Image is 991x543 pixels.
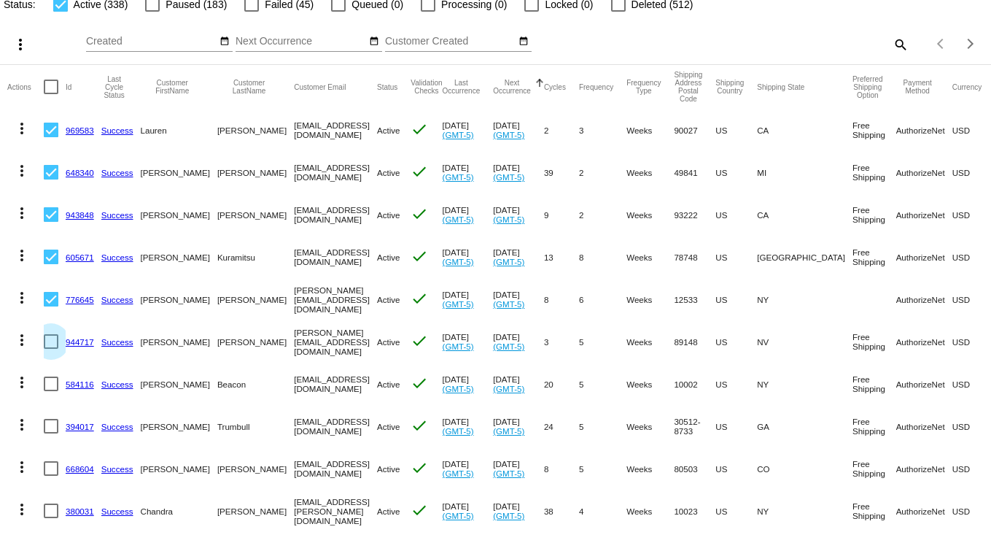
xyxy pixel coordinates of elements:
mat-cell: 38 [544,490,579,532]
mat-cell: [PERSON_NAME] [217,490,294,532]
button: Change sorting for CustomerEmail [294,82,346,91]
a: 944717 [66,337,94,347]
a: 648340 [66,168,94,177]
mat-cell: [DATE] [493,278,544,320]
a: (GMT-5) [493,130,524,139]
mat-cell: [DATE] [443,363,494,405]
mat-cell: 6 [579,278,626,320]
mat-icon: more_vert [13,162,31,180]
mat-icon: date_range [219,36,230,47]
mat-cell: [PERSON_NAME] [141,151,217,193]
mat-cell: Free Shipping [852,490,896,532]
mat-cell: NY [757,363,852,405]
a: (GMT-5) [443,469,474,478]
mat-cell: 93222 [674,193,715,236]
mat-icon: check [411,459,428,477]
mat-cell: GA [757,405,852,447]
mat-cell: 89148 [674,320,715,363]
mat-cell: 2 [579,151,626,193]
mat-cell: [PERSON_NAME][EMAIL_ADDRESS][DOMAIN_NAME] [294,320,377,363]
mat-cell: Weeks [626,320,674,363]
mat-cell: [PERSON_NAME] [141,363,217,405]
mat-icon: date_range [369,36,379,47]
mat-cell: [DATE] [493,193,544,236]
mat-cell: NY [757,278,852,320]
a: 668604 [66,464,94,474]
mat-icon: check [411,417,428,434]
mat-cell: 4 [579,490,626,532]
mat-cell: Weeks [626,193,674,236]
mat-cell: AuthorizeNet [896,236,952,278]
mat-cell: AuthorizeNet [896,151,952,193]
mat-cell: NV [757,320,852,363]
mat-cell: 10023 [674,490,715,532]
mat-cell: Free Shipping [852,405,896,447]
mat-cell: [GEOGRAPHIC_DATA] [757,236,852,278]
a: (GMT-5) [493,299,524,309]
button: Change sorting for CustomerLastName [217,79,281,95]
button: Change sorting for Frequency [579,82,613,91]
mat-cell: [DATE] [493,363,544,405]
mat-cell: Free Shipping [852,109,896,151]
a: (GMT-5) [443,130,474,139]
mat-cell: [DATE] [493,405,544,447]
mat-cell: Weeks [626,236,674,278]
a: Success [101,126,133,135]
mat-cell: [PERSON_NAME] [217,109,294,151]
mat-icon: check [411,163,428,180]
input: Customer Created [385,36,516,47]
mat-cell: [PERSON_NAME] [217,278,294,320]
mat-cell: 30512-8733 [674,405,715,447]
mat-cell: NY [757,490,852,532]
mat-cell: 49841 [674,151,715,193]
mat-cell: 5 [579,447,626,490]
mat-cell: Free Shipping [852,363,896,405]
button: Change sorting for CurrencyIso [952,82,982,91]
mat-cell: 5 [579,405,626,447]
mat-header-cell: Validation Checks [411,65,442,109]
mat-cell: US [715,193,757,236]
mat-cell: 2 [544,109,579,151]
mat-cell: Lauren [141,109,217,151]
a: 969583 [66,126,94,135]
mat-cell: US [715,109,757,151]
mat-cell: [PERSON_NAME] [141,278,217,320]
mat-cell: US [715,363,757,405]
button: Change sorting for LastProcessingCycleId [101,75,128,99]
mat-icon: more_vert [13,416,31,434]
mat-cell: AuthorizeNet [896,490,952,532]
mat-cell: [EMAIL_ADDRESS][PERSON_NAME][DOMAIN_NAME] [294,490,377,532]
button: Change sorting for ShippingCountry [715,79,744,95]
a: Success [101,464,133,474]
mat-cell: [EMAIL_ADDRESS][DOMAIN_NAME] [294,109,377,151]
span: Active [377,422,400,431]
a: 776645 [66,295,94,304]
mat-icon: check [411,374,428,392]
a: 584116 [66,380,94,389]
span: Active [377,380,400,389]
span: Active [377,253,400,262]
mat-cell: AuthorizeNet [896,278,952,320]
a: (GMT-5) [493,511,524,520]
a: (GMT-5) [443,342,474,351]
mat-cell: [PERSON_NAME] [141,320,217,363]
span: Active [377,464,400,474]
a: Success [101,422,133,431]
mat-cell: [DATE] [443,109,494,151]
mat-cell: 5 [579,320,626,363]
mat-cell: [DATE] [443,151,494,193]
mat-cell: [DATE] [493,320,544,363]
mat-cell: US [715,236,757,278]
button: Change sorting for ShippingState [757,82,804,91]
button: Change sorting for Status [377,82,397,91]
mat-cell: Free Shipping [852,236,896,278]
a: (GMT-5) [493,469,524,478]
a: (GMT-5) [493,426,524,436]
mat-cell: MI [757,151,852,193]
a: (GMT-5) [443,172,474,182]
a: Success [101,253,133,262]
button: Change sorting for Id [66,82,71,91]
mat-header-cell: Actions [7,65,44,109]
mat-cell: AuthorizeNet [896,193,952,236]
button: Change sorting for LastOccurrenceUtc [443,79,481,95]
